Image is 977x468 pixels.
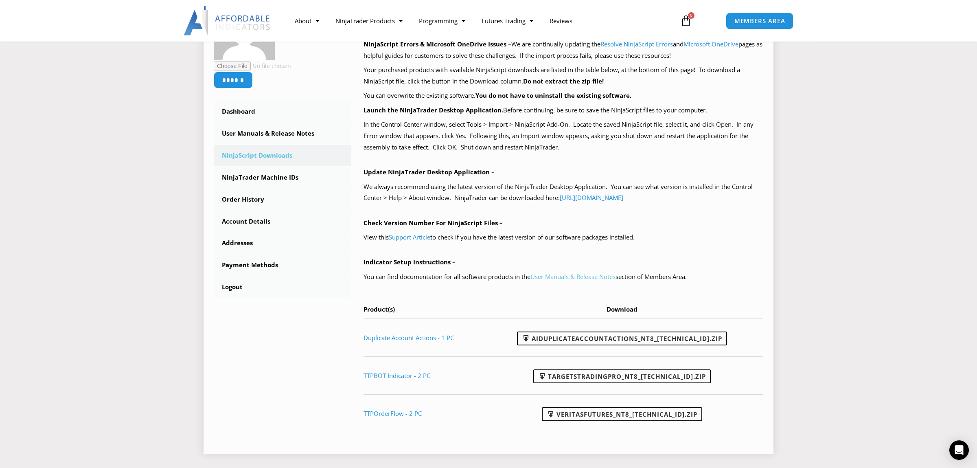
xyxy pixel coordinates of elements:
[600,40,673,48] a: Resolve NinjaScript Errors
[214,167,351,188] a: NinjaTrader Machine IDs
[364,39,764,62] p: We are continually updating the and pages as helpful guides for customers to solve these challeng...
[726,13,794,29] a: MEMBERS AREA
[364,90,764,101] p: You can overwrite the existing software.
[364,232,764,243] p: View this to check if you have the latest version of our software packages installed.
[411,11,473,30] a: Programming
[287,11,327,30] a: About
[327,11,411,30] a: NinjaTrader Products
[688,12,694,19] span: 0
[364,119,764,153] p: In the Control Center window, select Tools > Import > NinjaScript Add-On. Locate the saved NinjaS...
[473,11,541,30] a: Futures Trading
[214,277,351,298] a: Logout
[389,233,430,241] a: Support Article
[364,305,395,313] span: Product(s)
[541,11,581,30] a: Reviews
[364,219,503,227] b: Check Version Number For NinjaScript Files –
[364,106,503,114] b: Launch the NinjaTrader Desktop Application.
[287,11,671,30] nav: Menu
[214,189,351,210] a: Order History
[560,193,623,202] a: [URL][DOMAIN_NAME]
[214,145,351,166] a: NinjaScript Downloads
[364,181,764,204] p: We always recommend using the latest version of the NinjaTrader Desktop Application. You can see ...
[530,272,616,281] a: User Manuals & Release Notes
[364,371,430,380] a: TTPBOT Indicator - 2 PC
[214,233,351,254] a: Addresses
[184,6,271,35] img: LogoAI | Affordable Indicators – NinjaTrader
[364,334,454,342] a: Duplicate Account Actions - 1 PC
[949,440,969,460] div: Open Intercom Messenger
[364,409,422,417] a: TTPOrderFlow - 2 PC
[517,332,727,345] a: AIDuplicateAccountActions_NT8_[TECHNICAL_ID].zip
[542,407,702,421] a: VeritasFutures_NT8_[TECHNICAL_ID].zip
[683,40,738,48] a: Microsoft OneDrive
[214,123,351,144] a: User Manuals & Release Notes
[214,255,351,276] a: Payment Methods
[523,77,604,85] b: Do not extract the zip file!
[364,105,764,116] p: Before continuing, be sure to save the NinjaScript files to your computer.
[364,271,764,283] p: You can find documentation for all software products in the section of Members Area.
[668,9,704,33] a: 0
[214,101,351,122] a: Dashboard
[214,101,351,298] nav: Account pages
[364,40,511,48] b: NinjaScript Errors & Microsoft OneDrive Issues –
[364,258,456,266] b: Indicator Setup Instructions –
[214,211,351,232] a: Account Details
[734,18,785,24] span: MEMBERS AREA
[364,64,764,87] p: Your purchased products with available NinjaScript downloads are listed in the table below, at th...
[364,168,495,176] b: Update NinjaTrader Desktop Application –
[607,305,637,313] span: Download
[533,369,711,383] a: TargetsTradingPro_NT8_[TECHNICAL_ID].zip
[475,91,631,99] b: You do not have to uninstall the existing software.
